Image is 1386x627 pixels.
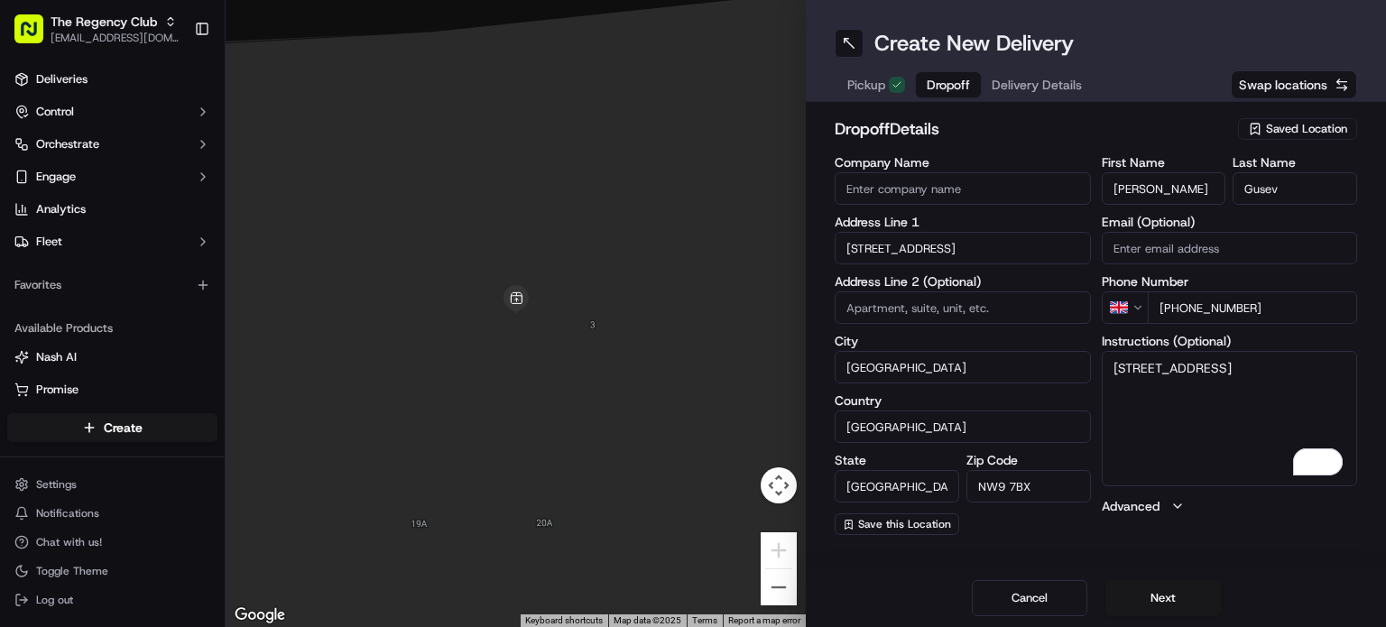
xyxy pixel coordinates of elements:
img: 1736555255976-a54dd68f-1ca7-489b-9aae-adbdc363a1c4 [36,328,51,343]
label: Advanced [1102,497,1160,515]
div: We're available if you need us! [81,189,248,204]
input: Enter address [835,232,1091,264]
a: Powered byPylon [127,446,218,460]
button: Save this Location [835,513,959,535]
button: Nash AI [7,343,217,372]
label: City [835,335,1091,347]
input: Enter first name [1102,172,1226,205]
label: First Name [1102,156,1226,169]
button: Zoom out [761,569,797,605]
a: Terms (opens in new tab) [692,615,717,625]
span: Deliveries [36,71,88,88]
span: Pickup [847,76,885,94]
label: Address Line 2 (Optional) [835,275,1091,288]
button: [EMAIL_ADDRESS][DOMAIN_NAME] [51,31,180,45]
button: Cancel [972,580,1087,616]
button: Advanced [1102,497,1358,515]
button: Fleet [7,227,217,256]
label: Address Line 1 [835,216,1091,228]
span: Dropoff [927,76,970,94]
span: Toggle Theme [36,564,108,578]
label: Email (Optional) [1102,216,1358,228]
button: Next [1105,580,1221,616]
label: Zip Code [966,454,1091,466]
label: Country [835,394,1091,407]
span: [DATE] [253,327,290,342]
button: The Regency Club[EMAIL_ADDRESS][DOMAIN_NAME] [7,7,187,51]
button: Saved Location [1238,116,1357,142]
span: Knowledge Base [36,402,138,420]
label: Instructions (Optional) [1102,335,1358,347]
input: Enter last name [1233,172,1357,205]
label: State [835,454,959,466]
button: Chat with us! [7,530,217,555]
div: Past conversations [18,234,121,248]
button: Map camera controls [761,467,797,503]
span: Save this Location [858,517,951,531]
span: Orchestrate [36,136,99,152]
input: Apartment, suite, unit, etc. [835,291,1091,324]
label: Phone Number [1102,275,1358,288]
p: Welcome 👋 [18,71,328,100]
span: API Documentation [171,402,290,420]
span: Notifications [36,506,99,521]
div: Start new chat [81,171,296,189]
span: Chat with us! [36,535,102,549]
span: [PERSON_NAME] [PERSON_NAME] [56,327,239,342]
span: Promise [36,382,79,398]
span: [DATE] [160,279,197,293]
span: Engage [36,169,76,185]
input: Enter email address [1102,232,1358,264]
a: Open this area in Google Maps (opens a new window) [230,604,290,627]
img: 1736555255976-a54dd68f-1ca7-489b-9aae-adbdc363a1c4 [36,280,51,294]
a: 📗Knowledge Base [11,395,145,428]
span: Settings [36,477,77,492]
button: Settings [7,472,217,497]
button: See all [280,230,328,252]
label: Company Name [835,156,1091,169]
input: Enter phone number [1148,291,1358,324]
button: Swap locations [1231,70,1357,99]
span: [PERSON_NAME] [56,279,146,293]
img: Bea Lacdao [18,262,47,290]
span: Log out [36,593,73,607]
button: Zoom in [761,532,797,568]
span: Fleet [36,234,62,250]
button: Keyboard shortcuts [525,614,603,627]
span: • [150,279,156,293]
div: 📗 [18,404,32,419]
span: Nash AI [36,349,77,365]
button: Log out [7,587,217,613]
button: Promise [7,375,217,404]
button: The Regency Club [51,13,157,31]
button: Orchestrate [7,130,217,159]
button: Notifications [7,501,217,526]
textarea: To enrich screen reader interactions, please activate Accessibility in Grammarly extension settings [1102,351,1358,486]
div: Favorites [7,271,217,300]
button: Engage [7,162,217,191]
button: Control [7,97,217,126]
span: Pylon [180,447,218,460]
button: Toggle Theme [7,558,217,584]
input: Got a question? Start typing here... [47,115,325,134]
a: Analytics [7,195,217,224]
div: Available Products [7,314,217,343]
span: • [243,327,249,342]
span: Swap locations [1239,76,1327,94]
a: Report a map error [728,615,800,625]
img: Nash [18,17,54,53]
h1: Create New Delivery [874,29,1074,58]
a: Promise [14,382,210,398]
span: Map data ©2025 [614,615,681,625]
img: 1736555255976-a54dd68f-1ca7-489b-9aae-adbdc363a1c4 [18,171,51,204]
input: Enter company name [835,172,1091,205]
span: Control [36,104,74,120]
a: Nash AI [14,349,210,365]
img: Google [230,604,290,627]
input: Enter zip code [966,470,1091,503]
span: Saved Location [1266,121,1347,137]
h2: dropoff Details [835,116,1227,142]
span: Delivery Details [992,76,1082,94]
span: Analytics [36,201,86,217]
